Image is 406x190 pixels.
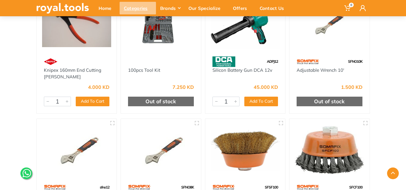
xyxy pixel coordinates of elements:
[181,185,194,189] span: SFNO8K
[128,67,160,73] a: 100pcs Tool Kit
[265,185,278,189] span: SFSF100
[42,124,111,176] img: Royal Tools - Adjustable Wrench 12'
[128,97,194,106] div: Out of stock
[36,3,89,14] img: royal.tools Logo
[349,185,362,189] span: SFCF100
[184,2,229,14] div: Our Specialize
[94,2,120,14] div: Home
[44,56,58,67] img: 43.webp
[297,56,319,67] img: 60.webp
[211,124,280,176] img: Royal Tools - Wire Crimped Cup Brush 100mm x M14
[267,59,278,64] span: ADPJ12
[244,97,278,106] button: Add To Cart
[348,59,362,64] span: SFNO10K
[76,97,109,106] button: Add To Cart
[255,2,292,14] div: Contact Us
[120,2,156,14] div: Categories
[156,2,184,14] div: Brands
[229,2,255,14] div: Offers
[297,67,344,73] a: Adjustable Wrench 10'
[254,85,278,89] div: 45.000 KD
[212,56,235,67] img: 58.webp
[88,85,109,89] div: 4.000 KD
[128,56,141,67] img: 1.webp
[341,85,362,89] div: 1.500 KD
[212,67,272,73] a: Silicon Battery Gun DCA 12v
[349,3,354,7] span: 0
[126,124,196,176] img: Royal Tools - Adjustable Wrench 8'
[44,67,101,80] a: Knipex 160mm End Cutting [PERSON_NAME]
[100,185,109,189] span: sfno12
[172,85,194,89] div: 7.250 KD
[297,97,362,106] div: Out of stock
[295,124,364,176] img: Royal Tools - Knot Wire Cup Brush 100mm x M14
